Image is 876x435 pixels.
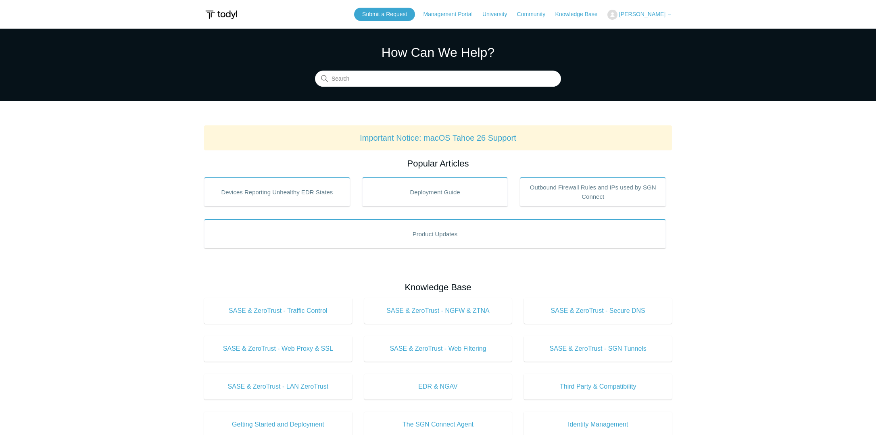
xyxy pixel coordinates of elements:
a: SASE & ZeroTrust - Web Filtering [364,336,512,362]
a: Management Portal [423,10,481,19]
span: SASE & ZeroTrust - NGFW & ZTNA [376,306,500,316]
a: SASE & ZeroTrust - Secure DNS [524,298,672,324]
a: Community [517,10,554,19]
span: SASE & ZeroTrust - LAN ZeroTrust [216,382,340,391]
span: Third Party & Compatibility [536,382,660,391]
a: SASE & ZeroTrust - SGN Tunnels [524,336,672,362]
span: Getting Started and Deployment [216,420,340,429]
a: SASE & ZeroTrust - Web Proxy & SSL [204,336,352,362]
span: [PERSON_NAME] [619,11,665,17]
a: Product Updates [204,219,666,248]
a: Third Party & Compatibility [524,374,672,400]
span: SASE & ZeroTrust - SGN Tunnels [536,344,660,354]
a: EDR & NGAV [364,374,512,400]
a: Deployment Guide [362,177,508,206]
a: Important Notice: macOS Tahoe 26 Support [360,133,516,142]
span: SASE & ZeroTrust - Web Filtering [376,344,500,354]
a: SASE & ZeroTrust - Traffic Control [204,298,352,324]
span: SASE & ZeroTrust - Secure DNS [536,306,660,316]
a: Devices Reporting Unhealthy EDR States [204,177,350,206]
h2: Popular Articles [204,157,672,170]
span: Identity Management [536,420,660,429]
h1: How Can We Help? [315,43,561,62]
span: EDR & NGAV [376,382,500,391]
h2: Knowledge Base [204,281,672,294]
a: SASE & ZeroTrust - NGFW & ZTNA [364,298,512,324]
a: University [482,10,515,19]
input: Search [315,71,561,87]
a: Submit a Request [354,8,415,21]
a: Knowledge Base [555,10,606,19]
span: SASE & ZeroTrust - Traffic Control [216,306,340,316]
img: Todyl Support Center Help Center home page [204,7,238,22]
a: SASE & ZeroTrust - LAN ZeroTrust [204,374,352,400]
span: SASE & ZeroTrust - Web Proxy & SSL [216,344,340,354]
span: The SGN Connect Agent [376,420,500,429]
button: [PERSON_NAME] [607,10,672,20]
a: Outbound Firewall Rules and IPs used by SGN Connect [520,177,666,206]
